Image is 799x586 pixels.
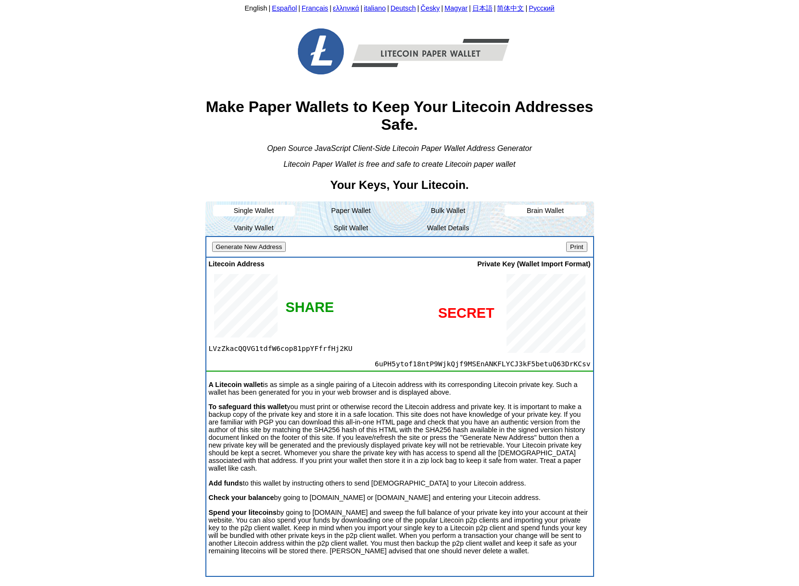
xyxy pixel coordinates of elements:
[209,494,591,501] p: by going to [DOMAIN_NAME] or [DOMAIN_NAME] and entering your Litecoin address.
[566,242,587,252] input: Print
[472,4,493,12] a: 日本語
[209,403,591,472] p: you must print or otherwise record the Litecoin address and private key. It is important to make ...
[400,202,497,219] li: Bulk Wallet
[286,299,334,315] div: SHARE
[505,205,586,216] li: Brain Wallet
[444,4,468,12] a: Magyar
[209,479,243,487] b: Add funds
[477,260,590,268] span: Private Key (Wallet Import Format)
[497,4,524,12] a: 简体中文
[205,219,303,237] li: Vanity Wallet
[205,160,594,169] div: Litecoin Paper Wallet is free and safe to create Litecoin paper wallet
[302,4,328,12] a: Français
[205,178,594,192] h2: Your Keys, Your Litecoin.
[205,144,594,153] div: Open Source JavaScript Client-Side Litecoin Paper Wallet Address Generator
[209,403,287,411] b: To safeguard this wallet
[209,509,277,516] b: Spend your litecoins
[420,4,440,12] a: Česky
[400,219,497,237] li: Wallet Details
[244,4,267,12] a: English
[364,4,386,12] a: italiano
[272,4,297,12] a: Español
[213,205,295,216] li: Single Wallet
[323,360,591,368] span: 6uPH5ytof18ntP9WjkQjf9MSEnANKFLYCJ3kF5betuQ63DrKCsv
[529,4,554,12] a: Русский
[209,509,591,555] p: by going to [DOMAIN_NAME] and sweep the full balance of your private key into your account at the...
[209,344,323,352] span: LVzZkacQQVG1tdfW6cop81ppYFfrfHj2KU
[205,98,594,134] h1: Make Paper Wallets to Keep Your Litecoin Addresses Safe.
[391,4,416,12] a: Deutsch
[205,4,594,15] div: | | | | | | | | | |
[209,381,263,388] b: A Litecoin wallet
[270,17,530,86] img: Free-Litecoin-Paper-Wallet
[209,479,591,487] p: to this wallet by instructing others to send [DEMOGRAPHIC_DATA] to your Litecoin address.
[209,494,274,501] b: Check your balance
[209,260,265,268] span: Litecoin Address
[333,4,359,12] a: ελληνικά
[303,202,400,219] li: Paper Wallet
[209,381,591,396] p: is as simple as a single pairing of a Litecoin address with its corresponding Litecoin private ke...
[212,242,286,252] input: Generate New Address
[303,219,400,237] li: Split Wallet
[438,305,495,321] div: SECRET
